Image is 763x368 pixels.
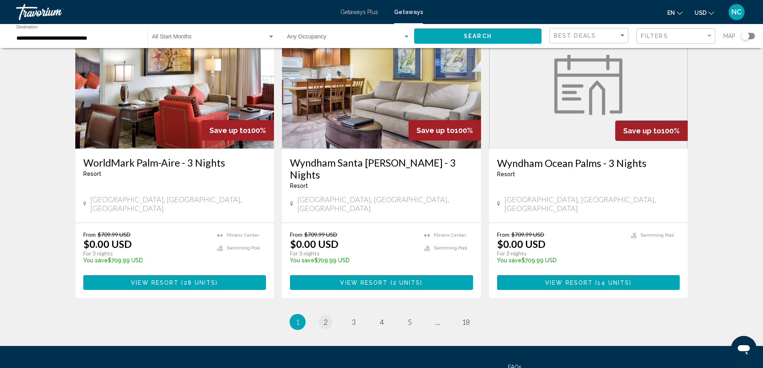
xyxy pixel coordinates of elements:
img: week.svg [554,55,622,115]
p: $0.00 USD [290,238,338,250]
a: WorldMark Palm-Aire - 3 Nights [83,157,266,169]
span: [GEOGRAPHIC_DATA], [GEOGRAPHIC_DATA], [GEOGRAPHIC_DATA] [90,195,266,213]
span: Fitness Center [227,233,259,238]
span: Resort [497,171,515,177]
iframe: Button to launch messaging window [731,336,757,362]
span: Save up to [417,126,455,135]
a: Wyndham Ocean Palms - 3 Nights [497,157,680,169]
p: $0.00 USD [83,238,132,250]
span: 14 units [598,280,629,286]
span: You save [290,257,314,263]
span: ( ) [179,280,218,286]
p: $709.99 USD [83,257,209,263]
span: ( ) [388,280,423,286]
p: $709.99 USD [290,257,416,263]
span: Fitness Center [434,233,466,238]
span: From [497,231,509,238]
p: $709.99 USD [497,257,623,263]
span: You save [497,257,521,263]
span: 3 [352,318,356,326]
span: ( ) [593,280,632,286]
span: 5 [408,318,412,326]
button: View Resort(14 units) [497,275,680,290]
span: From [290,231,302,238]
span: 28 units [184,280,216,286]
span: [GEOGRAPHIC_DATA], [GEOGRAPHIC_DATA], [GEOGRAPHIC_DATA] [504,195,680,213]
span: Save up to [623,127,661,135]
span: Search [464,33,492,40]
mat-select: Sort by [554,32,626,39]
span: Best Deals [554,32,596,39]
span: Swimming Pool [434,245,467,251]
button: Change currency [695,7,714,18]
p: For 3 nights [497,250,623,257]
span: Save up to [209,126,248,135]
a: Getaways Plus [340,9,378,15]
span: $709.99 USD [98,231,131,238]
a: Travorium [16,4,332,20]
span: Map [723,30,735,42]
ul: Pagination [75,314,688,330]
button: Change language [667,7,682,18]
span: 1 [296,318,300,326]
span: Swimming Pool [640,233,674,238]
span: $709.99 USD [304,231,337,238]
a: Getaways [394,9,423,15]
button: Filter [636,28,715,44]
span: 18 [462,318,470,326]
span: View Resort [131,280,179,286]
span: USD [695,10,707,16]
span: View Resort [545,280,593,286]
span: View Resort [340,280,388,286]
span: Swimming Pool [227,245,260,251]
button: Search [414,28,542,43]
img: 3875I01X.jpg [75,20,274,149]
span: NC [731,8,742,16]
p: For 3 nights [290,250,416,257]
span: ... [435,318,440,326]
div: 100% [409,120,481,141]
div: 100% [615,121,688,141]
button: User Menu [726,4,747,20]
span: en [667,10,675,16]
span: You save [83,257,108,263]
span: $709.99 USD [511,231,544,238]
span: From [83,231,96,238]
span: Resort [83,171,101,177]
p: For 3 nights [83,250,209,257]
span: 4 [380,318,384,326]
img: 3871I01X.jpg [282,20,481,149]
span: Filters [641,33,668,39]
a: Wyndham Santa [PERSON_NAME] - 3 Nights [290,157,473,181]
div: 100% [201,120,274,141]
span: Resort [290,183,308,189]
span: 2 [324,318,328,326]
p: $0.00 USD [497,238,546,250]
span: 2 units [393,280,421,286]
button: View Resort(28 units) [83,275,266,290]
button: View Resort(2 units) [290,275,473,290]
span: [GEOGRAPHIC_DATA], [GEOGRAPHIC_DATA], [GEOGRAPHIC_DATA] [297,195,473,213]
